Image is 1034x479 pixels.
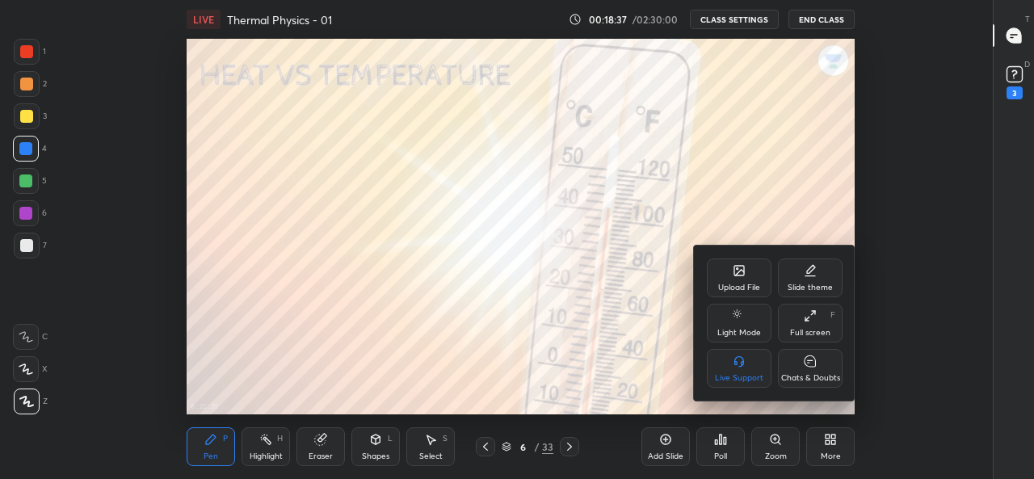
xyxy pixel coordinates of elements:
div: F [830,311,835,319]
div: Live Support [715,374,763,382]
div: Light Mode [717,329,761,337]
div: Upload File [718,284,760,292]
div: Chats & Doubts [781,374,840,382]
div: Full screen [790,329,830,337]
div: Slide theme [788,284,833,292]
